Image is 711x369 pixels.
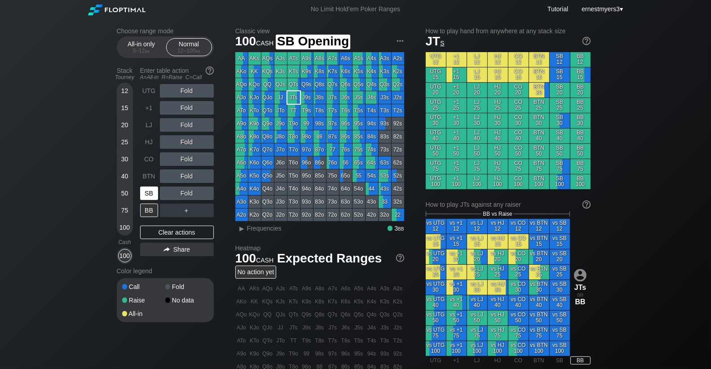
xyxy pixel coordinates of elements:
[314,117,326,130] div: 98s
[327,169,339,182] div: 75o
[165,284,208,290] div: Fold
[248,143,261,156] div: K7o
[379,78,391,91] div: Q3s
[287,52,300,65] div: ATs
[140,74,214,80] div: A=All-in R=Raise C=Call
[340,130,352,143] div: 86s
[340,117,352,130] div: 96s
[118,84,132,98] div: 12
[235,117,248,130] div: A9o
[379,182,391,195] div: 43s
[353,209,365,221] div: 52o
[248,209,261,221] div: K2o
[570,98,591,113] div: BB 25
[550,159,570,174] div: SB 75
[366,65,378,78] div: K4s
[340,156,352,169] div: 66
[235,104,248,117] div: ATo
[248,117,261,130] div: K9o
[274,130,287,143] div: J8o
[446,83,467,98] div: +1 20
[446,113,467,128] div: +1 30
[353,117,365,130] div: 95s
[488,144,508,159] div: HJ 50
[426,83,446,98] div: UTG 20
[426,144,446,159] div: UTG 50
[118,152,132,166] div: 30
[529,144,549,159] div: BTN 50
[248,65,261,78] div: KK
[340,104,352,117] div: T6s
[548,5,568,13] a: Tutorial
[392,78,404,91] div: Q2s
[550,52,570,67] div: SB 12
[392,52,404,65] div: A2s
[140,84,158,98] div: UTG
[392,91,404,104] div: J2s
[508,129,529,143] div: CO 40
[274,182,287,195] div: J4o
[235,209,248,221] div: A2o
[314,182,326,195] div: 84o
[327,156,339,169] div: 76o
[140,101,158,115] div: +1
[353,91,365,104] div: J5s
[379,91,391,104] div: J3s
[529,83,549,98] div: BTN 20
[140,135,158,149] div: HJ
[314,143,326,156] div: 87o
[550,113,570,128] div: SB 30
[160,204,214,217] div: ＋
[261,156,274,169] div: Q6o
[122,311,165,317] div: All-in
[353,182,365,195] div: 54o
[327,143,339,156] div: 77
[550,83,570,98] div: SB 20
[426,67,446,82] div: UTG 15
[392,104,404,117] div: T2s
[287,117,300,130] div: T9o
[300,52,313,65] div: A9s
[248,91,261,104] div: KJo
[488,159,508,174] div: HJ 75
[287,78,300,91] div: QTs
[353,169,365,182] div: 55
[327,130,339,143] div: 87s
[287,104,300,117] div: TT
[366,130,378,143] div: 84s
[379,117,391,130] div: 93s
[353,78,365,91] div: Q5s
[261,65,274,78] div: KQs
[340,143,352,156] div: 76s
[379,143,391,156] div: 73s
[122,297,165,303] div: Raise
[235,196,248,208] div: A3o
[235,143,248,156] div: A7o
[467,129,487,143] div: LJ 40
[274,52,287,65] div: AJs
[327,78,339,91] div: Q7s
[446,159,467,174] div: +1 75
[582,36,592,46] img: help.32db89a4.svg
[276,35,350,49] span: SB Opening
[488,129,508,143] div: HJ 40
[160,152,214,166] div: Fold
[550,67,570,82] div: SB 15
[300,117,313,130] div: 99
[113,63,137,84] div: Stack
[248,104,261,117] div: KTo
[287,209,300,221] div: T2o
[261,52,274,65] div: AQs
[314,156,326,169] div: 86o
[570,67,591,82] div: BB 15
[261,78,274,91] div: QQ
[118,204,132,217] div: 75
[327,52,339,65] div: A7s
[508,159,529,174] div: CO 75
[314,130,326,143] div: 88
[550,174,570,189] div: SB 100
[274,117,287,130] div: J9o
[248,156,261,169] div: K6o
[274,169,287,182] div: J5o
[118,118,132,132] div: 20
